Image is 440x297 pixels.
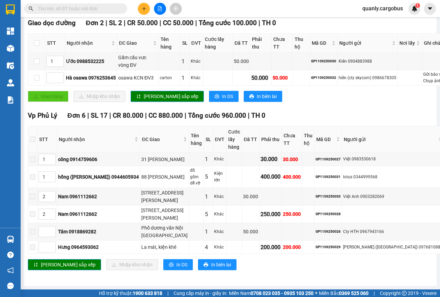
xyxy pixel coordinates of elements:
[250,34,272,53] th: Phải thu
[315,223,342,241] td: GP1109250026
[119,39,152,47] span: ĐC Giao
[339,290,368,296] strong: 0369 525 060
[311,59,336,64] div: GP1109250030
[91,112,108,119] span: SL 17
[251,74,270,82] div: 50.000
[173,6,178,11] span: aim
[316,211,341,217] div: GP1109250028
[315,292,317,295] span: ⚪️
[222,93,233,100] span: In DS
[399,39,415,47] span: Nơi lấy
[204,126,213,153] th: SL
[7,28,14,35] img: dashboard-icon
[58,173,139,181] div: hồng ([PERSON_NAME]) 0944605934
[180,34,190,53] th: SL
[214,94,219,99] span: printer
[411,6,418,12] img: icon-new-feature
[106,19,107,27] span: |
[427,6,433,12] span: caret-down
[214,244,225,251] div: Khác
[243,193,258,200] div: 30.000
[205,243,212,252] div: 4
[191,75,202,81] div: Khác
[205,172,212,181] div: 5
[251,112,265,119] span: TH 0
[316,136,335,143] span: Mã GD
[344,136,437,143] span: Người gửi
[248,112,250,119] span: |
[213,126,227,153] th: ĐVT
[142,6,146,11] span: plus
[339,58,396,65] div: Kiên 0904883988
[29,6,33,11] span: search
[185,112,186,119] span: |
[58,210,139,218] div: Nam 0961112662
[229,289,313,297] span: Miền Nam
[28,19,76,27] span: Giao dọc đường
[293,34,310,53] th: Thu hộ
[66,57,116,65] div: Ước 0988532225
[138,3,150,15] button: plus
[251,290,313,296] strong: 0708 023 035 - 0935 103 250
[316,229,341,234] div: GP1109250026
[260,126,282,153] th: Phải thu
[159,19,161,27] span: |
[189,126,204,153] th: Tên hàng
[174,289,227,297] span: Cung cấp máy in - giấy in:
[7,252,14,258] span: question-circle
[357,4,408,13] span: quanly.cargobus
[424,3,436,15] button: caret-down
[311,75,336,81] div: GP1109250032
[203,34,233,53] th: Cước lấy hàng
[214,170,225,183] div: Kiện lớn
[203,262,208,268] span: printer
[181,74,188,82] div: 1
[181,57,188,66] div: 1
[257,93,277,100] span: In biên lai
[261,172,280,181] div: 400.000
[28,91,68,102] button: uploadGiao hàng
[282,126,302,153] th: Chưa TT
[58,156,139,163] div: công 0914759606
[310,53,338,70] td: GP1109250030
[205,192,212,201] div: 1
[67,112,86,119] span: Đơn 6
[127,19,158,27] span: CR 50.000
[67,39,110,47] span: Người nhận
[415,3,420,8] sup: 1
[261,155,280,163] div: 30.000
[209,91,239,102] button: printerIn DS
[195,19,197,27] span: |
[41,261,96,268] span: [PERSON_NAME] sắp xếp
[234,57,249,65] div: 50.000
[214,211,225,218] div: Khác
[33,262,38,268] span: sort-ascending
[273,74,291,82] div: 50.000
[106,259,158,270] button: downloadNhập kho nhận
[205,155,212,163] div: 1
[74,91,125,102] button: downloadNhập kho nhận
[109,112,111,119] span: |
[58,243,139,251] div: Hưng 0964593062
[258,19,260,27] span: |
[7,283,14,289] span: message
[113,112,143,119] span: CR 80.000
[283,210,301,218] div: 250.000
[283,156,301,163] div: 30.000
[214,193,225,200] div: Khác
[319,289,368,297] span: Miền Bắc
[242,126,260,153] th: Đã TT
[124,19,125,27] span: |
[7,45,14,52] img: warehouse-icon
[144,93,198,100] span: [PERSON_NAME] sắp xếp
[38,5,119,12] input: Tìm tên, số ĐT hoặc mã đơn
[339,75,396,81] div: hiên (cty skycom) 0986678305
[315,241,342,254] td: GP1109250029
[167,289,168,297] span: |
[272,34,293,53] th: Chưa TT
[141,156,188,163] div: 31 [PERSON_NAME]
[233,34,250,53] th: Đã TT
[169,262,174,268] span: printer
[163,19,194,27] span: CC 50.000
[133,290,162,296] strong: 1900 633 818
